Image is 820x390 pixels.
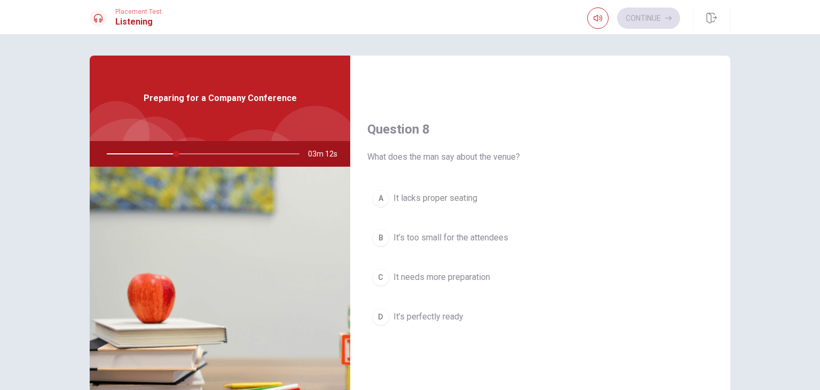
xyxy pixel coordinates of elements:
[367,121,713,138] h4: Question 8
[367,264,713,291] button: CIt needs more preparation
[367,185,713,212] button: AIt lacks proper seating
[367,224,713,251] button: BIt’s too small for the attendees
[115,15,162,28] h1: Listening
[393,271,490,284] span: It needs more preparation
[308,141,346,167] span: 03m 12s
[393,310,463,323] span: It’s perfectly ready
[372,308,389,325] div: D
[367,151,713,163] span: What does the man say about the venue?
[372,229,389,246] div: B
[372,269,389,286] div: C
[144,92,297,105] span: Preparing for a Company Conference
[393,192,477,205] span: It lacks proper seating
[367,303,713,330] button: DIt’s perfectly ready
[115,8,162,15] span: Placement Test
[393,231,508,244] span: It’s too small for the attendees
[372,190,389,207] div: A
